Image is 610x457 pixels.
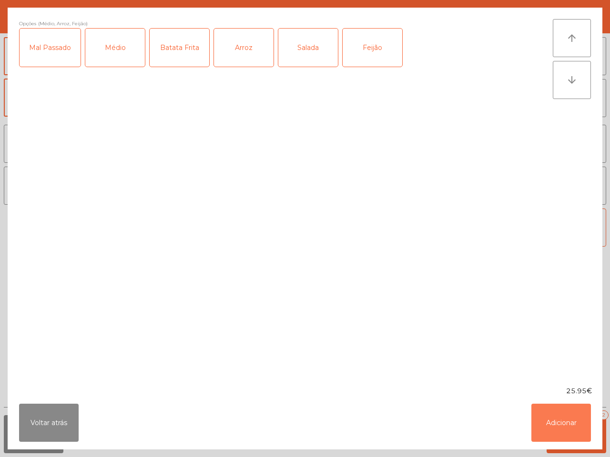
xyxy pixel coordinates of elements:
div: Arroz [214,29,274,67]
span: (Médio, Arroz, Feijão) [38,19,88,28]
div: Batata Frita [150,29,209,67]
div: Salada [278,29,338,67]
div: 25.95€ [8,386,602,396]
button: arrow_upward [553,19,591,57]
button: Voltar atrás [19,404,79,442]
span: Opções [19,19,36,28]
i: arrow_upward [566,32,578,44]
div: Médio [85,29,145,67]
button: arrow_downward [553,61,591,99]
div: Mal Passado [20,29,81,67]
button: Adicionar [531,404,591,442]
i: arrow_downward [566,74,578,86]
div: Feijão [343,29,402,67]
